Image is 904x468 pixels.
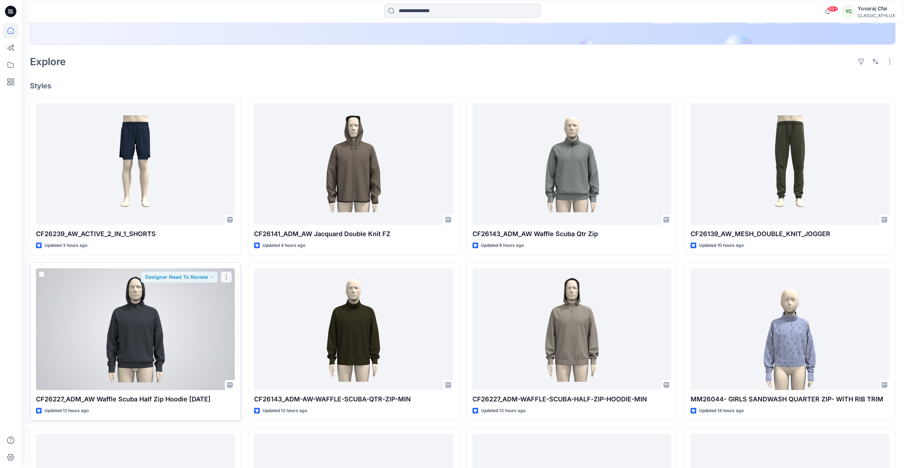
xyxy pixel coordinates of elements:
p: Updated 10 hours ago [699,242,744,249]
p: CF26141_ADM_AW Jacquard Double Knit FZ [254,229,453,239]
p: Updated 4 hours ago [263,242,305,249]
p: CF26143_ADM-AW-WAFFLE-SCUBA-QTR-ZIP-MIN [254,394,453,404]
a: CF26141_ADM_AW Jacquard Double Knit FZ [254,103,453,225]
p: CF26227_ADM-WAFFLE-SCUBA-HALF-ZIP-HOODIE-MIN [472,394,671,404]
h4: Styles [30,82,895,90]
p: CF26227_ADM_AW Waffle Scuba Half Zip Hoodie [DATE] [36,394,235,404]
div: CLASSIC_ATHLUX [858,13,895,18]
a: CF26239_AW_ACTIVE_2_IN_1_SHORTS [36,103,235,225]
a: MM26044- GIRLS SANDWASH QUARTER ZIP- WITH RIB TRIM [691,269,889,390]
p: Updated 13 hours ago [481,407,526,415]
p: CF26143_ADM_AW Waffle Scuba Qtr Zip [472,229,671,239]
p: Updated 13 hours ago [263,407,307,415]
a: CF26227_ADM-WAFFLE-SCUBA-HALF-ZIP-HOODIE-MIN [472,269,671,390]
div: Yuvaraj Cfai [858,4,895,13]
h2: Explore [30,56,66,67]
p: Updated 14 hours ago [699,407,744,415]
a: CF26139_AW_MESH_DOUBLE_KNIT_JOGGER [691,103,889,225]
p: Updated 12 hours ago [45,407,89,415]
a: CF26143_ADM-AW-WAFFLE-SCUBA-QTR-ZIP-MIN [254,269,453,390]
p: CF26239_AW_ACTIVE_2_IN_1_SHORTS [36,229,235,239]
p: MM26044- GIRLS SANDWASH QUARTER ZIP- WITH RIB TRIM [691,394,889,404]
p: Updated 9 hours ago [481,242,524,249]
span: 99+ [827,6,838,12]
div: YC [842,5,855,18]
a: CF26143_ADM_AW Waffle Scuba Qtr Zip [472,103,671,225]
a: CF26227_ADM_AW Waffle Scuba Half Zip Hoodie 26SEP25 [36,269,235,390]
p: CF26139_AW_MESH_DOUBLE_KNIT_JOGGER [691,229,889,239]
p: Updated 3 hours ago [45,242,87,249]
